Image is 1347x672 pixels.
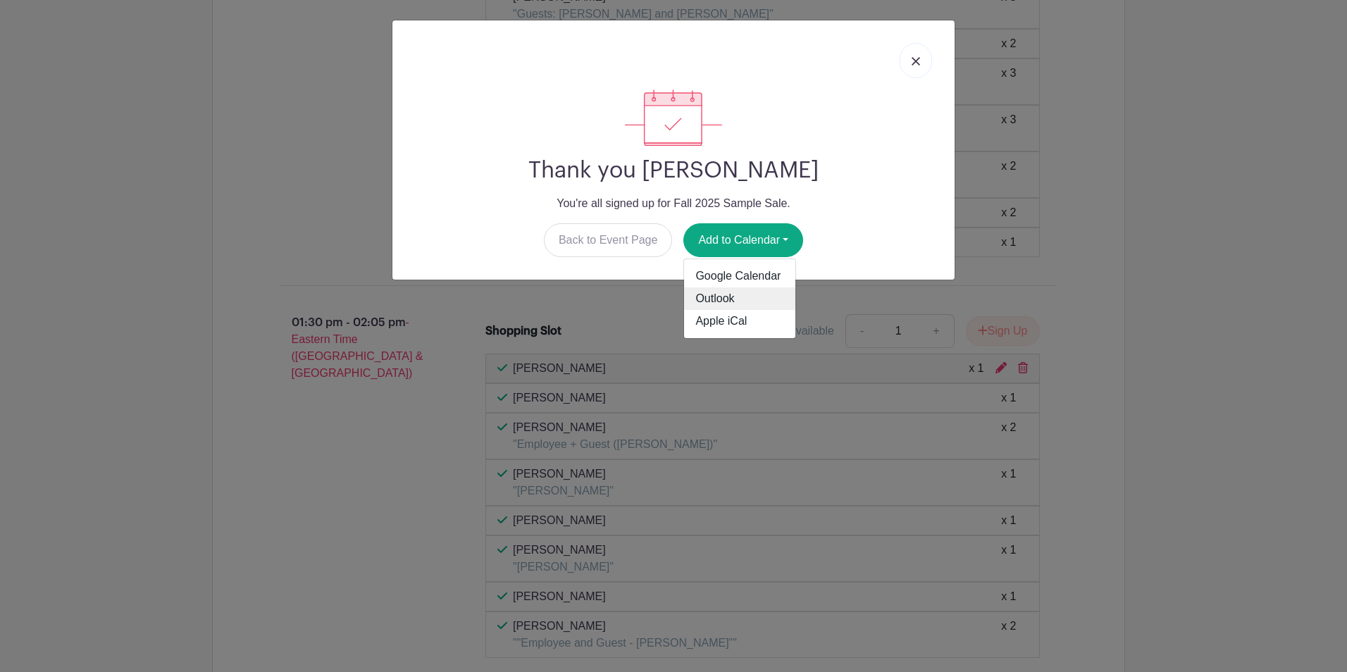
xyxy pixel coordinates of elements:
button: Add to Calendar [683,223,803,257]
a: Back to Event Page [544,223,673,257]
p: You're all signed up for Fall 2025 Sample Sale. [404,195,943,212]
img: close_button-5f87c8562297e5c2d7936805f587ecaba9071eb48480494691a3f1689db116b3.svg [912,57,920,66]
img: signup_complete-c468d5dda3e2740ee63a24cb0ba0d3ce5d8a4ecd24259e683200fb1569d990c8.svg [625,89,722,146]
a: Google Calendar [684,265,795,287]
h2: Thank you [PERSON_NAME] [404,157,943,184]
a: Outlook [684,287,795,310]
a: Apple iCal [684,310,795,332]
